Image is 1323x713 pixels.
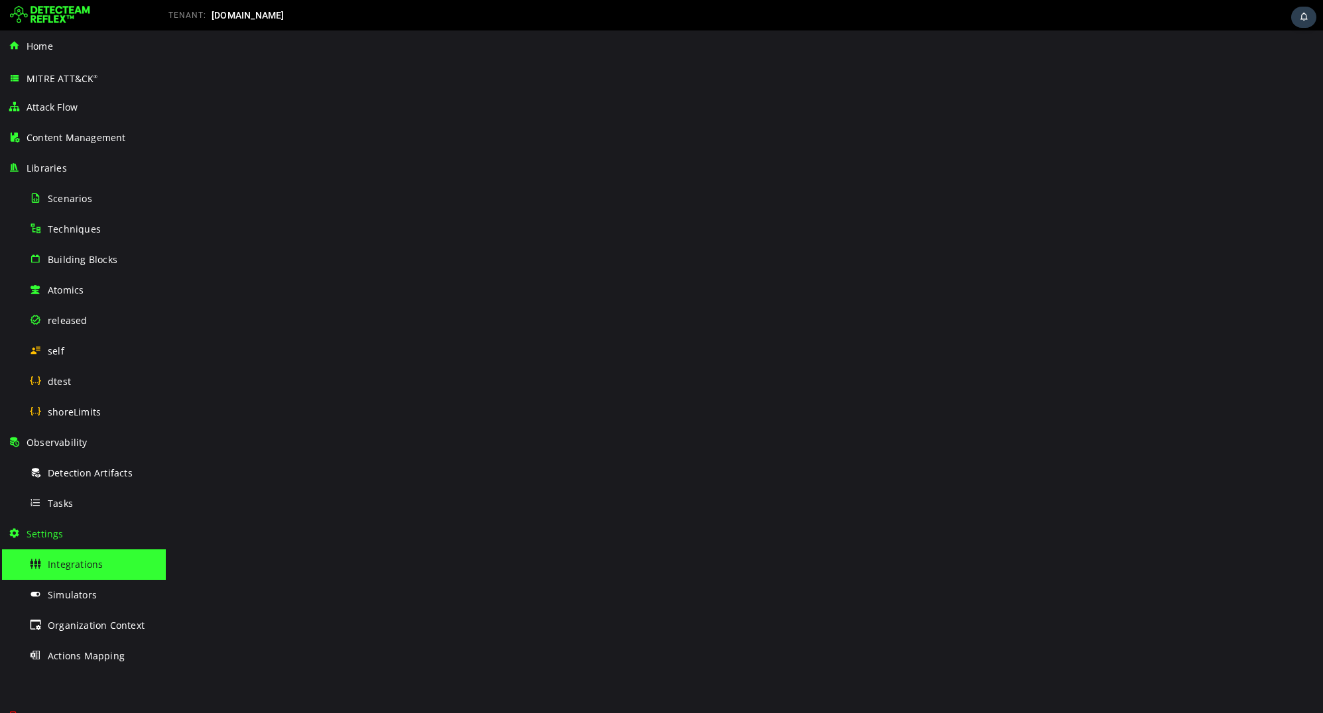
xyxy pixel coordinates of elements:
span: self [48,345,64,357]
span: dtest [48,375,71,388]
span: Content Management [27,131,126,144]
span: Atomics [48,284,84,296]
span: shoreLimits [48,406,101,418]
div: Task Notifications [1291,7,1316,28]
span: TENANT: [168,11,206,20]
span: Scenarios [48,192,92,205]
span: [DOMAIN_NAME] [212,10,284,21]
span: Observability [27,436,88,449]
sup: ® [94,74,97,80]
span: Building Blocks [48,253,117,266]
span: released [48,314,88,327]
span: Detection Artifacts [48,466,133,479]
span: Techniques [48,223,101,235]
span: Attack Flow [27,101,78,113]
span: Settings [27,527,64,540]
span: Home [27,40,53,52]
img: Detecteam logo [10,5,90,26]
span: Integrations [48,558,103,571]
span: Actions Mapping [48,649,125,662]
span: Libraries [27,162,67,174]
span: Simulators [48,588,97,601]
span: Tasks [48,497,73,510]
span: MITRE ATT&CK [27,72,98,85]
span: Organization Context [48,619,145,631]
